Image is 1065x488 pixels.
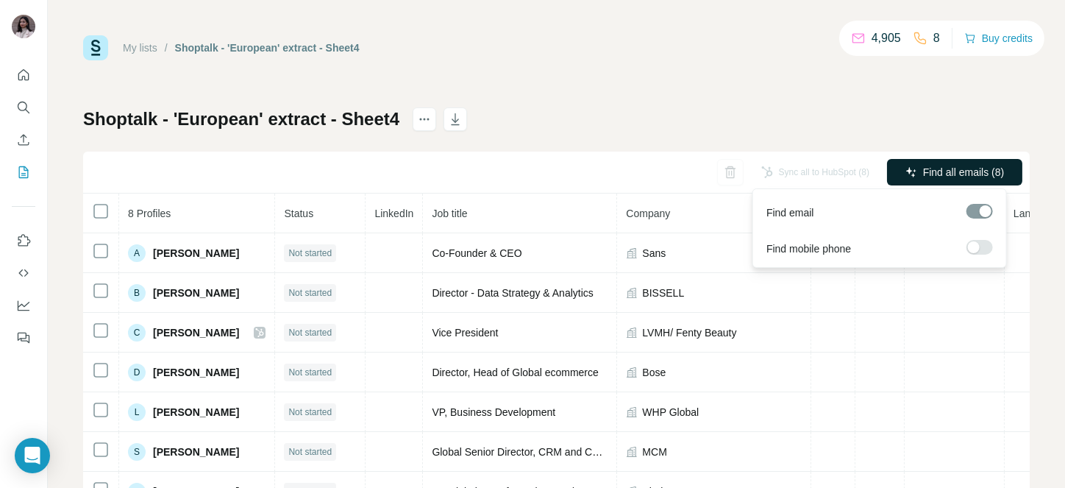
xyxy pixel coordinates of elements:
span: BISSELL [642,286,684,300]
span: [PERSON_NAME] [153,405,239,420]
button: Use Surfe on LinkedIn [12,227,35,254]
span: [PERSON_NAME] [153,246,239,261]
span: Sans [642,246,666,261]
div: L [128,403,146,421]
img: Surfe Logo [83,35,108,60]
span: [PERSON_NAME] [153,365,239,380]
button: Enrich CSV [12,127,35,153]
span: Not started [288,445,332,459]
span: MCM [642,445,666,459]
a: My lists [123,42,157,54]
span: Landline [1014,208,1052,219]
p: 8 [933,29,940,47]
span: Not started [288,406,332,419]
span: Find email [766,205,814,220]
div: Shoptalk - 'European' extract - Sheet4 [175,40,360,55]
div: D [128,364,146,381]
span: Director, Head of Global ecommerce [432,367,598,378]
p: 4,905 [872,29,901,47]
span: Job title [432,208,467,219]
span: [PERSON_NAME] [153,325,239,340]
div: C [128,324,146,342]
button: Dashboard [12,292,35,319]
button: actions [413,107,436,131]
span: Vice President [432,327,498,339]
span: WHP Global [642,405,699,420]
span: Status [284,208,313,219]
div: B [128,284,146,302]
span: [PERSON_NAME] [153,445,239,459]
span: LVMH/ Fenty Beauty [642,325,736,340]
span: Co-Founder & CEO [432,247,521,259]
span: Not started [288,366,332,379]
div: S [128,443,146,461]
button: Find all emails (8) [887,159,1022,185]
span: Not started [288,286,332,300]
li: / [165,40,168,55]
span: [PERSON_NAME] [153,286,239,300]
div: A [128,244,146,262]
div: Open Intercom Messenger [15,438,50,473]
span: Find all emails (8) [923,165,1004,180]
button: Quick start [12,62,35,88]
span: LinkedIn [374,208,413,219]
button: Feedback [12,325,35,351]
button: My lists [12,159,35,185]
button: Use Surfe API [12,260,35,286]
span: Director - Data Strategy & Analytics [432,287,593,299]
span: VP, Business Development [432,406,555,418]
button: Search [12,94,35,121]
span: Not started [288,247,332,260]
h1: Shoptalk - 'European' extract - Sheet4 [83,107,399,131]
img: Avatar [12,15,35,38]
span: Global Senior Director, CRM and Commercial Excellence [432,446,692,458]
span: Find mobile phone [766,241,851,256]
span: 8 Profiles [128,208,171,219]
span: Company [626,208,670,219]
button: Buy credits [964,28,1033,49]
span: Not started [288,326,332,339]
span: Bose [642,365,666,380]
